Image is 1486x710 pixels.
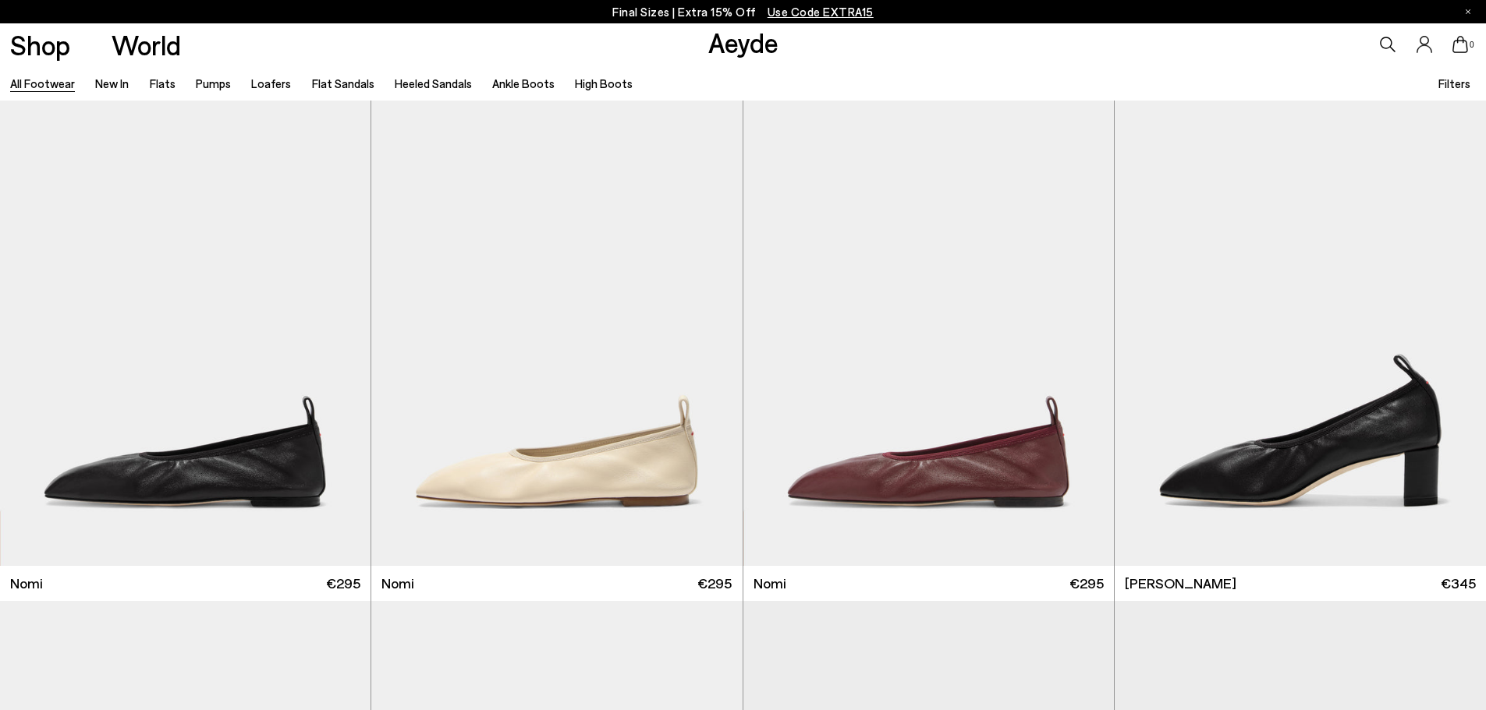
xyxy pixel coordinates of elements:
[708,26,778,58] a: Aeyde
[95,76,129,90] a: New In
[10,574,43,593] span: Nomi
[112,31,181,58] a: World
[743,101,1114,566] img: Nomi Ruched Flats
[768,5,874,19] span: Navigate to /collections/ss25-final-sizes
[150,76,176,90] a: Flats
[1438,76,1470,90] span: Filters
[575,76,633,90] a: High Boots
[1452,36,1468,53] a: 0
[371,101,742,566] img: Nomi Ruched Flats
[1468,41,1476,49] span: 0
[371,566,742,601] a: Nomi €295
[754,574,786,593] span: Nomi
[251,76,291,90] a: Loafers
[743,566,1114,601] a: Nomi €295
[697,574,732,593] span: €295
[1441,574,1476,593] span: €345
[10,76,75,90] a: All Footwear
[395,76,472,90] a: Heeled Sandals
[196,76,231,90] a: Pumps
[326,574,360,593] span: €295
[312,76,374,90] a: Flat Sandals
[381,574,414,593] span: Nomi
[492,76,555,90] a: Ankle Boots
[1115,101,1486,566] img: Narissa Ruched Pumps
[10,31,70,58] a: Shop
[612,2,874,22] p: Final Sizes | Extra 15% Off
[1125,574,1236,593] span: [PERSON_NAME]
[1115,566,1486,601] a: [PERSON_NAME] €345
[1069,574,1104,593] span: €295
